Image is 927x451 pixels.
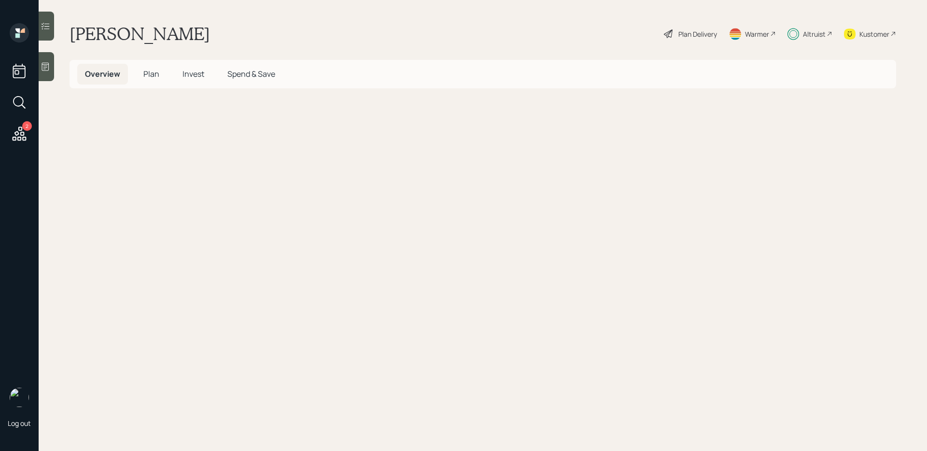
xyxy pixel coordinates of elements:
h1: [PERSON_NAME] [70,23,210,44]
div: Log out [8,419,31,428]
span: Overview [85,69,120,79]
span: Plan [143,69,159,79]
div: Altruist [803,29,826,39]
img: sami-boghos-headshot.png [10,388,29,407]
div: Warmer [745,29,769,39]
div: Plan Delivery [678,29,717,39]
div: 2 [22,121,32,131]
span: Spend & Save [227,69,275,79]
span: Invest [183,69,204,79]
div: Kustomer [859,29,889,39]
